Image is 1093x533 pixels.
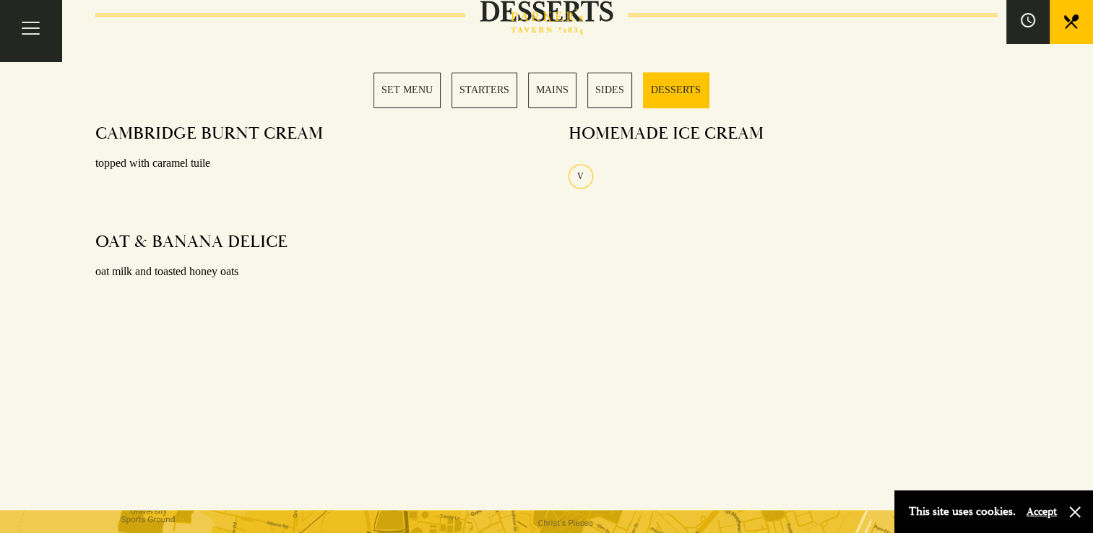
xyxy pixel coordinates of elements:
p: This site uses cookies. [909,501,1016,522]
a: 4 / 5 [587,72,632,108]
a: 5 / 5 [643,72,709,108]
div: V [569,164,593,188]
button: Close and accept [1068,505,1082,519]
p: oat milk and toasted honey oats [95,261,524,282]
h4: OAT & BANANA DELICE [95,231,288,253]
a: 1 / 5 [373,72,441,108]
button: Accept [1027,505,1057,519]
p: topped with caramel tuile [95,153,524,174]
a: 2 / 5 [452,72,517,108]
a: 3 / 5 [528,72,576,108]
